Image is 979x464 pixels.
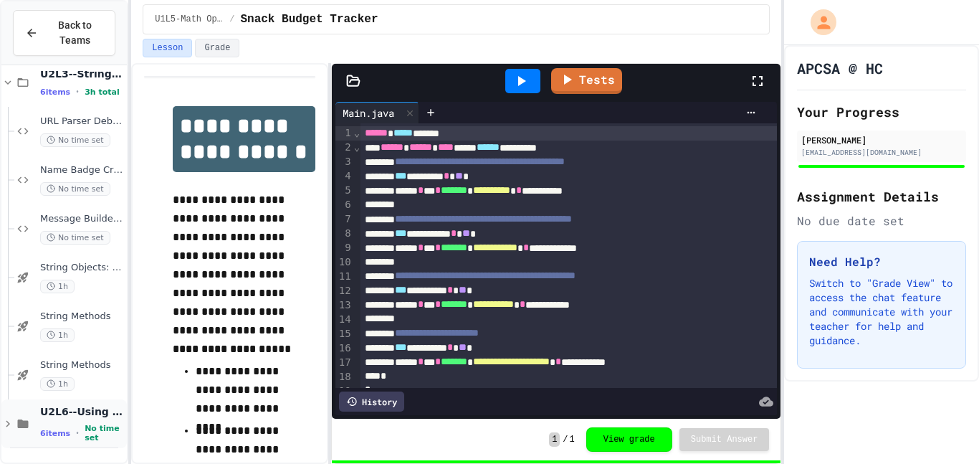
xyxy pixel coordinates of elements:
[240,11,378,28] span: Snack Budget Tracker
[229,14,234,25] span: /
[335,212,353,227] div: 7
[40,133,110,147] span: No time set
[335,356,353,370] div: 17
[335,105,401,120] div: Main.java
[335,126,353,141] div: 1
[335,184,353,198] div: 5
[195,39,239,57] button: Grade
[85,87,120,97] span: 3h total
[143,39,192,57] button: Lesson
[40,182,110,196] span: No time set
[691,434,758,445] span: Submit Answer
[335,155,353,169] div: 3
[40,213,124,225] span: Message Builder Fix
[801,147,962,158] div: [EMAIL_ADDRESS][DOMAIN_NAME]
[353,127,360,138] span: Fold line
[40,231,110,245] span: No time set
[549,432,560,447] span: 1
[335,141,353,155] div: 2
[335,169,353,184] div: 4
[335,241,353,255] div: 9
[335,198,353,212] div: 6
[47,18,103,48] span: Back to Teams
[335,313,353,327] div: 14
[335,227,353,241] div: 8
[586,427,672,452] button: View grade
[40,280,75,293] span: 1h
[335,284,353,298] div: 12
[40,328,75,342] span: 1h
[335,341,353,356] div: 16
[797,102,966,122] h2: Your Progress
[563,434,568,445] span: /
[335,270,353,284] div: 11
[335,384,353,399] div: 19
[809,276,954,348] p: Switch to "Grade View" to access the chat feature and communicate with your teacher for help and ...
[155,14,224,25] span: U1L5-Math Operations
[40,429,70,438] span: 6 items
[797,58,883,78] h1: APCSA @ HC
[40,377,75,391] span: 1h
[353,141,360,153] span: Fold line
[40,405,124,418] span: U2L6--Using Methods
[335,298,353,313] div: 13
[796,6,840,39] div: My Account
[797,212,966,229] div: No due date set
[40,87,70,97] span: 6 items
[40,164,124,176] span: Name Badge Creator
[551,68,622,94] a: Tests
[76,427,79,439] span: •
[13,10,115,56] button: Back to Teams
[85,424,124,442] span: No time set
[809,253,954,270] h3: Need Help?
[335,327,353,341] div: 15
[76,86,79,98] span: •
[335,370,353,384] div: 18
[679,428,770,451] button: Submit Answer
[797,186,966,207] h2: Assignment Details
[40,311,124,323] span: String Methods
[335,102,419,123] div: Main.java
[801,133,962,146] div: [PERSON_NAME]
[40,359,124,371] span: String Methods
[40,67,124,80] span: U2L3--Strings Practice
[335,255,353,270] div: 10
[40,262,124,274] span: String Objects: Concatenation, Literals, and More
[570,434,575,445] span: 1
[40,115,124,128] span: URL Parser Debugger
[339,392,404,412] div: History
